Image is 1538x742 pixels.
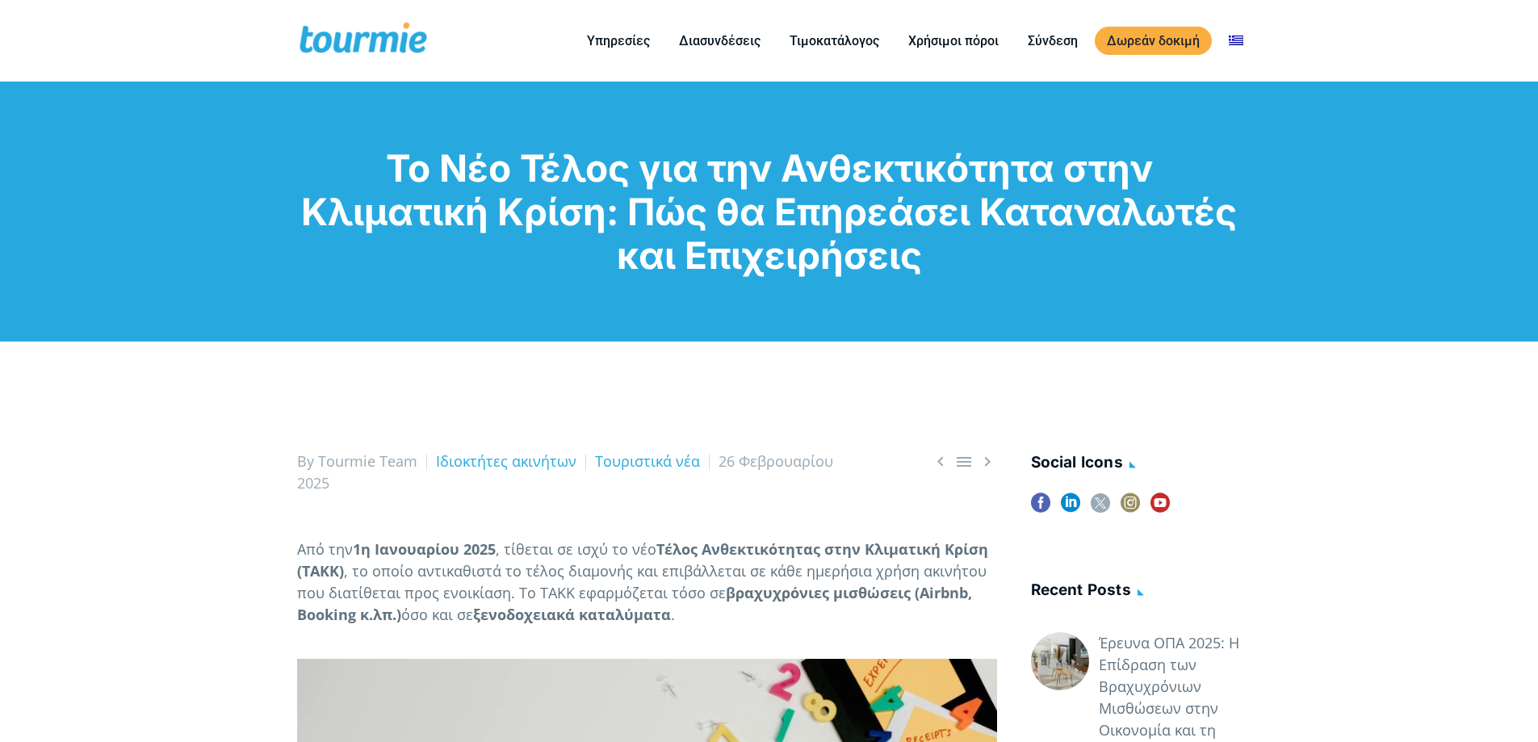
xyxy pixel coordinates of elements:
[297,146,1242,277] h1: Το Νέο Τέλος για την Ανθεκτικότητα στην Κλιματική Κρίση: Πώς θα Επηρεάσει Καταναλωτές και Επιχειρ...
[978,451,997,472] a: 
[353,539,496,559] b: 1η Ιανουαρίου 2025
[575,31,662,51] a: Υπηρεσίες
[1091,493,1110,523] a: twitter
[954,451,974,472] a: 
[1150,493,1170,523] a: youtube
[1121,493,1140,523] a: instagram
[1016,31,1090,51] a: Σύνδεση
[1061,493,1080,523] a: linkedin
[1031,451,1242,477] h4: social icons
[978,451,997,472] span: Next post
[595,451,700,471] a: Τουριστικά νέα
[896,31,1011,51] a: Χρήσιμοι πόροι
[777,31,891,51] a: Τιμοκατάλογος
[1031,493,1050,523] a: facebook
[401,605,473,624] span: όσο και σε
[667,31,773,51] a: Διασυνδέσεις
[473,605,671,624] b: ξενοδοχειακά καταλύματα
[297,539,353,559] span: Από την
[297,561,987,602] span: , το οποίο αντικαθιστά το τέλος διαμονής και επιβάλλεται σε κάθε ημερήσια χρήση ακινήτου που διατ...
[436,451,576,471] a: Ιδιοκτήτες ακινήτων
[671,605,675,624] span: .
[297,451,417,471] span: By Tourmie Team
[931,451,950,472] span: Previous post
[496,539,656,559] span: , τίθεται σε ισχύ το νέο
[1095,27,1212,55] a: Δωρεάν δοκιμή
[1031,578,1242,605] h4: Recent posts
[931,451,950,472] a: 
